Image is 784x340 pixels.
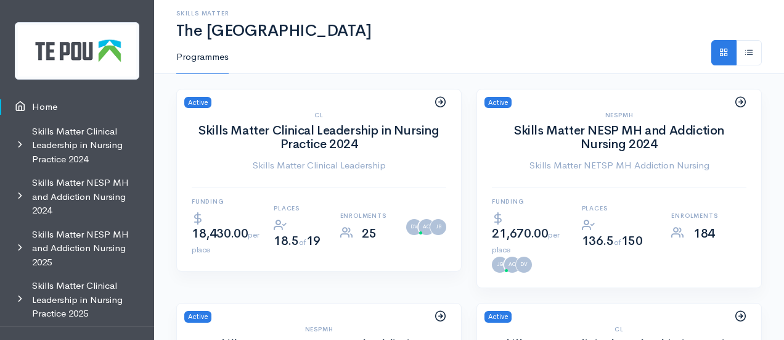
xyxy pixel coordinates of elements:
a: DV [516,257,532,273]
h6: NESPMH [492,112,746,118]
span: Active [184,311,211,323]
span: per place [192,230,259,255]
span: 136.5 150 [582,233,643,249]
h6: NESPMH [192,326,446,333]
h6: Enrolments [671,212,746,219]
span: per place [492,230,559,255]
h6: CL [192,112,446,118]
img: Te Pou [15,22,139,80]
a: Skills Matter NESP MH and Addiction Nursing 2024 [514,123,724,152]
a: Skills Matter NETSP MH Addiction Nursing [492,159,746,173]
span: 184 [693,226,715,241]
a: Skills Matter Clinical Leadership [192,159,446,173]
h6: Funding [192,198,259,205]
a: JB [430,219,446,235]
h6: Enrolments [340,212,391,219]
a: Skills Matter Clinical Leadership in Nursing Practice 2024 [198,123,439,152]
h6: CL [492,326,746,333]
span: 21,670.00 [492,226,559,256]
h6: Places [582,205,657,212]
h6: Skills Matter [176,10,762,17]
span: Active [484,311,512,323]
a: AC [504,257,520,273]
a: DV [406,219,422,235]
h1: The [GEOGRAPHIC_DATA] [176,22,762,40]
span: 18.5 19 [274,233,321,249]
a: Programmes [176,40,229,75]
h6: Places [274,205,325,212]
span: of [614,237,621,247]
span: Active [184,97,211,109]
span: 18,430.00 [192,226,259,256]
span: Active [484,97,512,109]
span: 25 [362,226,376,241]
a: JB [492,257,508,273]
h6: Funding [492,198,567,205]
a: AC [419,219,435,235]
span: of [299,237,306,247]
